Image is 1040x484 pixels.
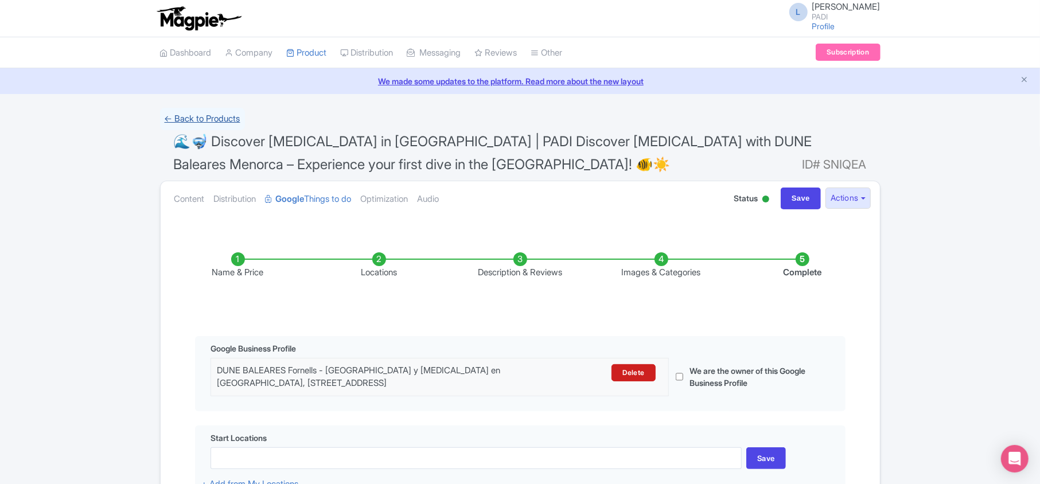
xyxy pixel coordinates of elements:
span: Google Business Profile [211,342,296,354]
a: Subscription [816,44,880,61]
span: Start Locations [211,432,267,444]
span: [PERSON_NAME] [812,1,881,12]
a: L [PERSON_NAME] PADI [782,2,881,21]
a: Dashboard [160,37,212,69]
li: Name & Price [168,252,309,279]
a: Profile [812,21,835,31]
a: Content [174,181,205,217]
a: Optimization [361,181,408,217]
strong: Google [276,193,305,206]
span: L [789,3,808,21]
div: DUNE BALEARES Fornells - [GEOGRAPHIC_DATA] y [MEDICAL_DATA] en [GEOGRAPHIC_DATA], [STREET_ADDRESS] [217,364,551,390]
a: We made some updates to the platform. Read more about the new layout [7,75,1033,87]
a: Delete [611,364,655,381]
li: Images & Categories [591,252,732,279]
button: Close announcement [1020,74,1029,87]
img: logo-ab69f6fb50320c5b225c76a69d11143b.png [154,6,243,31]
small: PADI [812,13,881,21]
span: 🌊🤿 Discover [MEDICAL_DATA] in [GEOGRAPHIC_DATA] | PADI Discover [MEDICAL_DATA] with DUNE Baleares... [174,133,812,173]
a: Distribution [341,37,394,69]
a: Distribution [214,181,256,217]
li: Complete [732,252,873,279]
a: Audio [418,181,439,217]
div: Active [760,191,772,209]
li: Description & Reviews [450,252,591,279]
label: We are the owner of this Google Business Profile [690,365,817,389]
a: ← Back to Products [160,108,245,130]
div: Save [746,447,786,469]
li: Locations [309,252,450,279]
button: Actions [825,188,871,209]
a: Reviews [475,37,517,69]
a: GoogleThings to do [266,181,352,217]
input: Save [781,188,821,209]
span: ID# SNIQEA [803,153,867,176]
span: Status [734,192,758,204]
a: Company [225,37,273,69]
a: Other [531,37,563,69]
a: Messaging [407,37,461,69]
div: Open Intercom Messenger [1001,445,1029,473]
a: Product [287,37,327,69]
